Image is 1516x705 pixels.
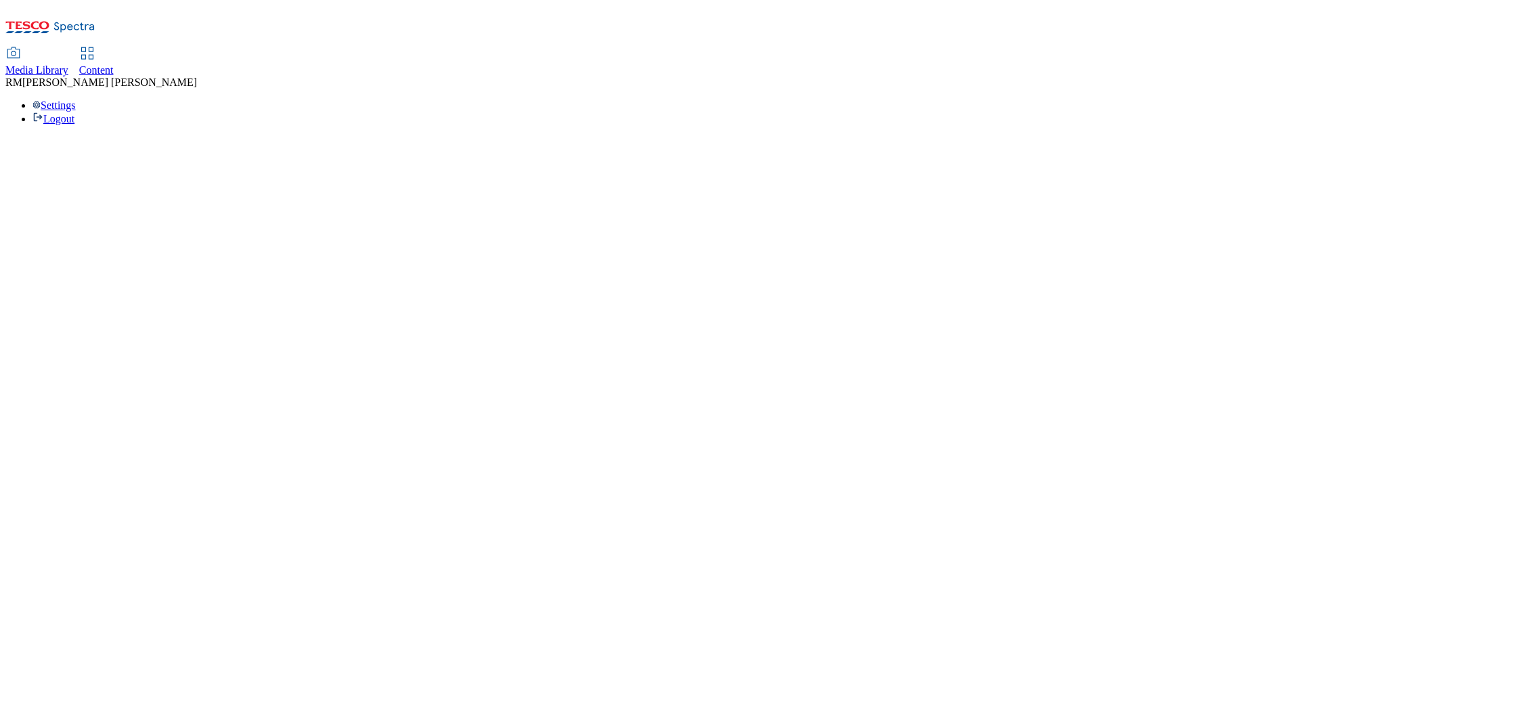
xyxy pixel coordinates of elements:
a: Content [79,48,114,76]
span: RM [5,76,22,88]
span: [PERSON_NAME] [PERSON_NAME] [22,76,197,88]
a: Settings [32,99,76,111]
a: Media Library [5,48,68,76]
a: Logout [32,113,74,124]
span: Media Library [5,64,68,76]
span: Content [79,64,114,76]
